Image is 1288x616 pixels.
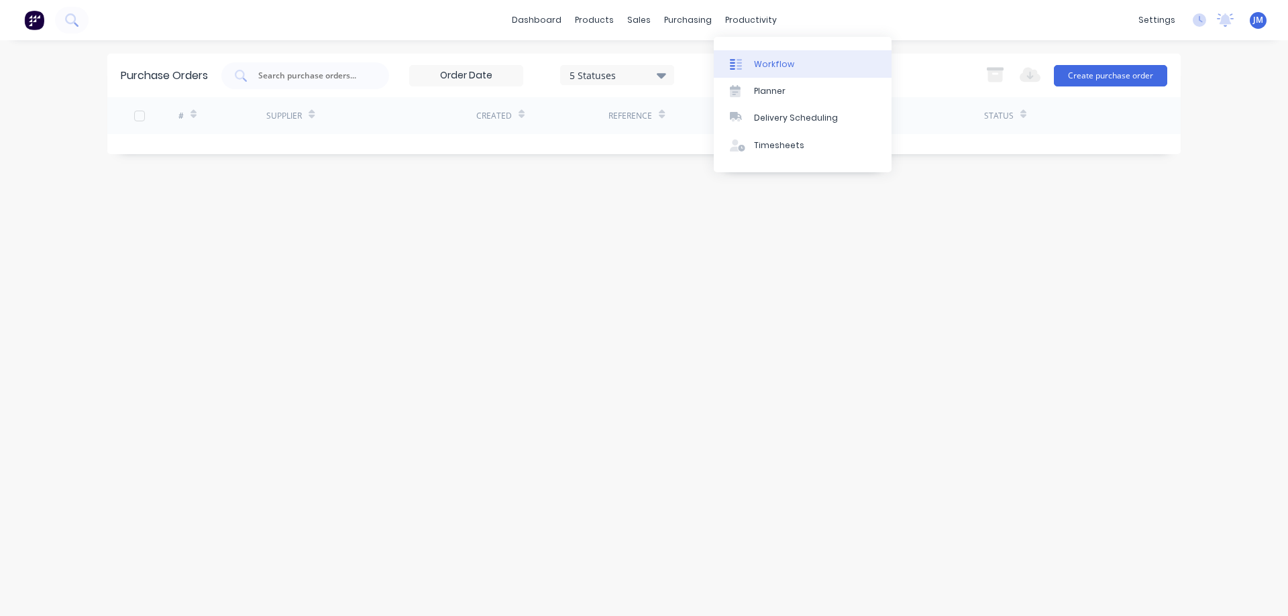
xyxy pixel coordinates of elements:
div: productivity [718,10,784,30]
a: dashboard [505,10,568,30]
div: Reference [608,110,652,122]
img: Factory [24,10,44,30]
div: Planner [754,85,786,97]
div: Purchase Orders [121,68,208,84]
div: Timesheets [754,139,804,151]
div: settings [1132,10,1182,30]
div: products [568,10,621,30]
a: Delivery Scheduling [714,105,892,131]
a: Timesheets [714,132,892,159]
div: purchasing [657,10,718,30]
div: Status [984,110,1014,122]
a: Workflow [714,50,892,77]
a: Planner [714,78,892,105]
div: # [178,110,184,122]
div: 5 Statuses [570,68,665,82]
div: sales [621,10,657,30]
button: Create purchase order [1054,65,1167,86]
div: Supplier [266,110,302,122]
div: Delivery Scheduling [754,112,838,124]
span: JM [1253,14,1263,26]
div: Created [476,110,512,122]
input: Search purchase orders... [257,69,368,82]
input: Order Date [410,66,523,86]
div: Workflow [754,58,794,70]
